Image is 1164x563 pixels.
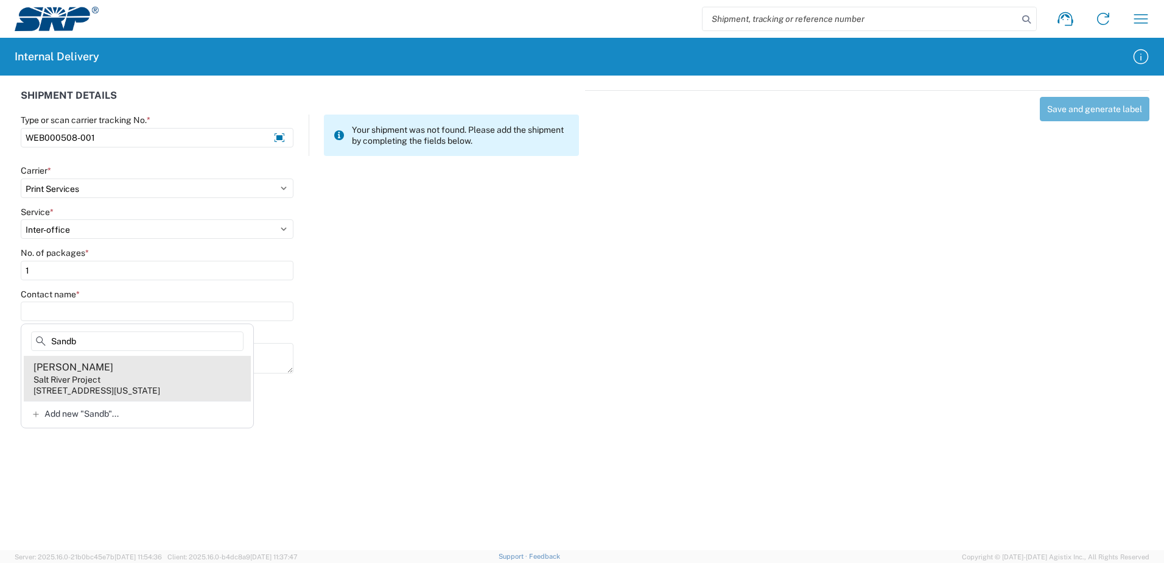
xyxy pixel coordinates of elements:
div: SHIPMENT DETAILS [21,90,579,115]
span: [DATE] 11:54:36 [114,553,162,561]
label: No. of packages [21,247,89,258]
a: Support [499,553,529,560]
span: Copyright © [DATE]-[DATE] Agistix Inc., All Rights Reserved [962,551,1149,562]
label: Type or scan carrier tracking No. [21,115,150,126]
label: Service [21,207,54,218]
img: srp [15,7,99,31]
div: [PERSON_NAME] [33,361,113,374]
div: Salt River Project [33,374,100,385]
a: Feedback [529,553,560,560]
input: Shipment, tracking or reference number [703,7,1018,30]
div: [STREET_ADDRESS][US_STATE] [33,385,160,396]
span: Server: 2025.16.0-21b0bc45e7b [15,553,162,561]
h2: Internal Delivery [15,49,99,64]
label: Carrier [21,165,51,176]
span: [DATE] 11:37:47 [250,553,298,561]
label: Contact name [21,289,80,300]
span: Your shipment was not found. Please add the shipment by completing the fields below. [352,124,569,146]
span: Client: 2025.16.0-b4dc8a9 [167,553,298,561]
span: Add new "Sandb"... [44,408,119,419]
